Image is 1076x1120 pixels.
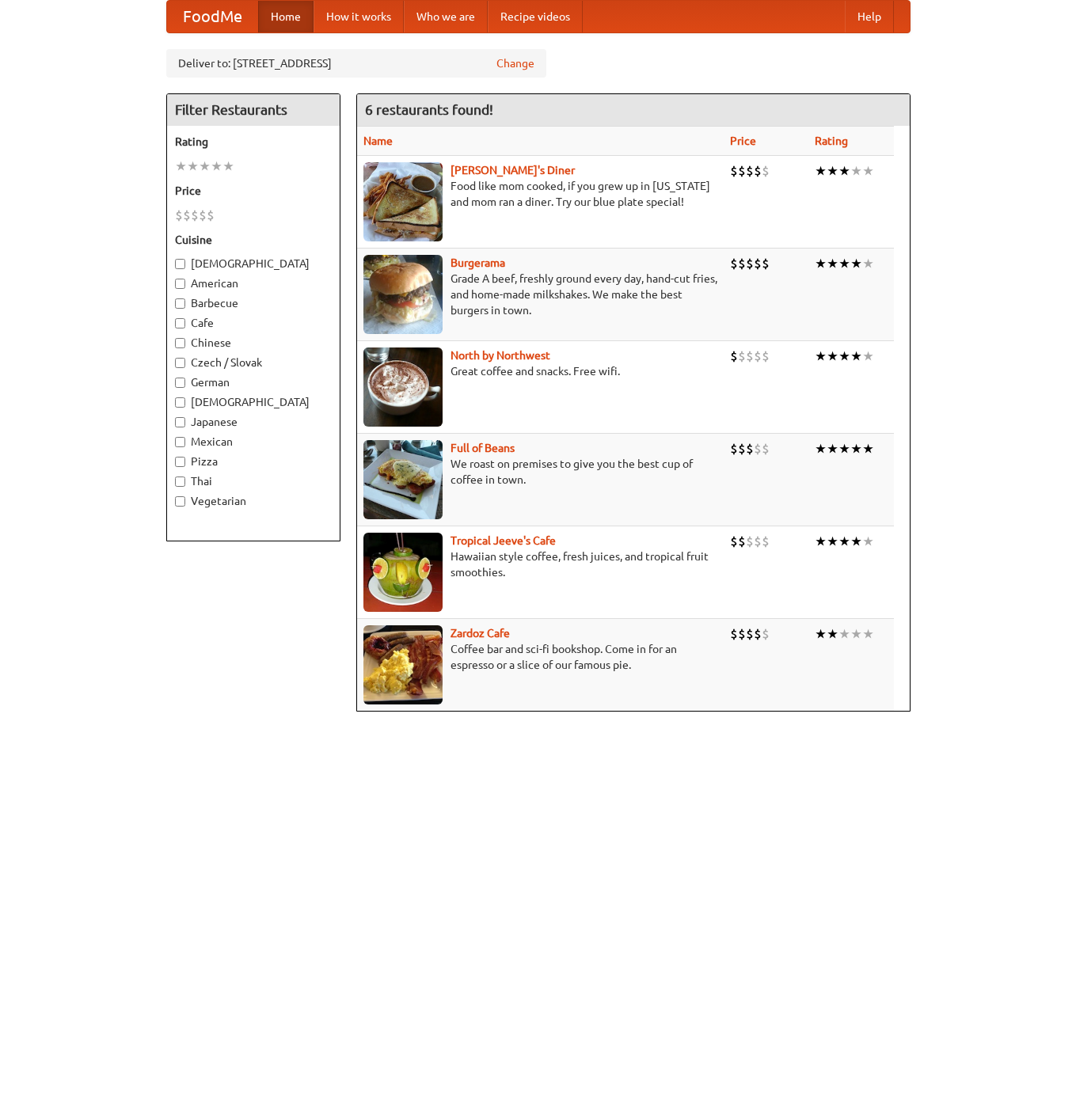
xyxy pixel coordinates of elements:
[738,440,746,457] li: $
[363,533,443,612] img: jeeves.jpg
[175,473,332,489] label: Thai
[850,255,862,272] li: ★
[862,533,874,550] li: ★
[451,349,550,362] b: North by Northwest
[211,158,222,175] li: ★
[845,1,894,32] a: Help
[175,338,185,348] input: Chinese
[862,255,874,272] li: ★
[175,355,332,370] label: Czech / Slovak
[815,135,848,147] a: Rating
[827,533,838,550] li: ★
[175,295,332,311] label: Barbecue
[175,434,332,450] label: Mexican
[363,162,443,241] img: sallys.jpg
[815,625,827,643] li: ★
[496,55,534,71] a: Change
[167,1,258,32] a: FoodMe
[314,1,404,32] a: How it works
[488,1,583,32] a: Recipe videos
[746,625,754,643] li: $
[175,298,185,309] input: Barbecue
[838,347,850,365] li: ★
[850,347,862,365] li: ★
[746,255,754,272] li: $
[762,255,770,272] li: $
[175,335,332,351] label: Chinese
[762,347,770,365] li: $
[363,363,717,379] p: Great coffee and snacks. Free wifi.
[451,442,515,454] a: Full of Beans
[175,454,332,469] label: Pizza
[730,533,738,550] li: $
[762,440,770,457] li: $
[175,476,185,487] input: Thai
[738,625,746,643] li: $
[850,625,862,643] li: ★
[730,347,738,365] li: $
[827,440,838,457] li: ★
[738,533,746,550] li: $
[175,259,185,269] input: [DEMOGRAPHIC_DATA]
[363,255,443,334] img: burgerama.jpg
[451,627,510,640] a: Zardoz Cafe
[363,625,443,704] img: zardoz.jpg
[199,158,211,175] li: ★
[363,271,717,318] p: Grade A beef, freshly ground every day, hand-cut fries, and home-made milkshakes. We make the bes...
[827,625,838,643] li: ★
[175,158,187,175] li: ★
[175,318,185,328] input: Cafe
[862,347,874,365] li: ★
[175,397,185,408] input: [DEMOGRAPHIC_DATA]
[850,440,862,457] li: ★
[862,625,874,643] li: ★
[754,625,762,643] li: $
[762,533,770,550] li: $
[762,162,770,180] li: $
[175,232,332,248] h5: Cuisine
[175,493,332,509] label: Vegetarian
[838,162,850,180] li: ★
[166,49,546,78] div: Deliver to: [STREET_ADDRESS]
[183,207,191,224] li: $
[738,347,746,365] li: $
[746,440,754,457] li: $
[838,625,850,643] li: ★
[363,178,717,210] p: Food like mom cooked, if you grew up in [US_STATE] and mom ran a diner. Try our blue plate special!
[175,358,185,368] input: Czech / Slovak
[754,440,762,457] li: $
[838,533,850,550] li: ★
[815,347,827,365] li: ★
[175,315,332,331] label: Cafe
[827,162,838,180] li: ★
[730,162,738,180] li: $
[815,255,827,272] li: ★
[850,162,862,180] li: ★
[175,378,185,388] input: German
[199,207,207,224] li: $
[363,135,393,147] a: Name
[363,440,443,519] img: beans.jpg
[746,347,754,365] li: $
[363,641,717,673] p: Coffee bar and sci-fi bookshop. Come in for an espresso or a slice of our famous pie.
[451,534,556,547] a: Tropical Jeeve's Cafe
[363,549,717,580] p: Hawaiian style coffee, fresh juices, and tropical fruit smoothies.
[754,347,762,365] li: $
[815,533,827,550] li: ★
[730,440,738,457] li: $
[451,256,505,269] a: Burgerama
[167,94,340,126] h4: Filter Restaurants
[738,162,746,180] li: $
[175,256,332,271] label: [DEMOGRAPHIC_DATA]
[175,275,332,291] label: American
[175,394,332,410] label: [DEMOGRAPHIC_DATA]
[175,457,185,467] input: Pizza
[175,496,185,507] input: Vegetarian
[746,533,754,550] li: $
[850,533,862,550] li: ★
[838,440,850,457] li: ★
[827,255,838,272] li: ★
[175,374,332,390] label: German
